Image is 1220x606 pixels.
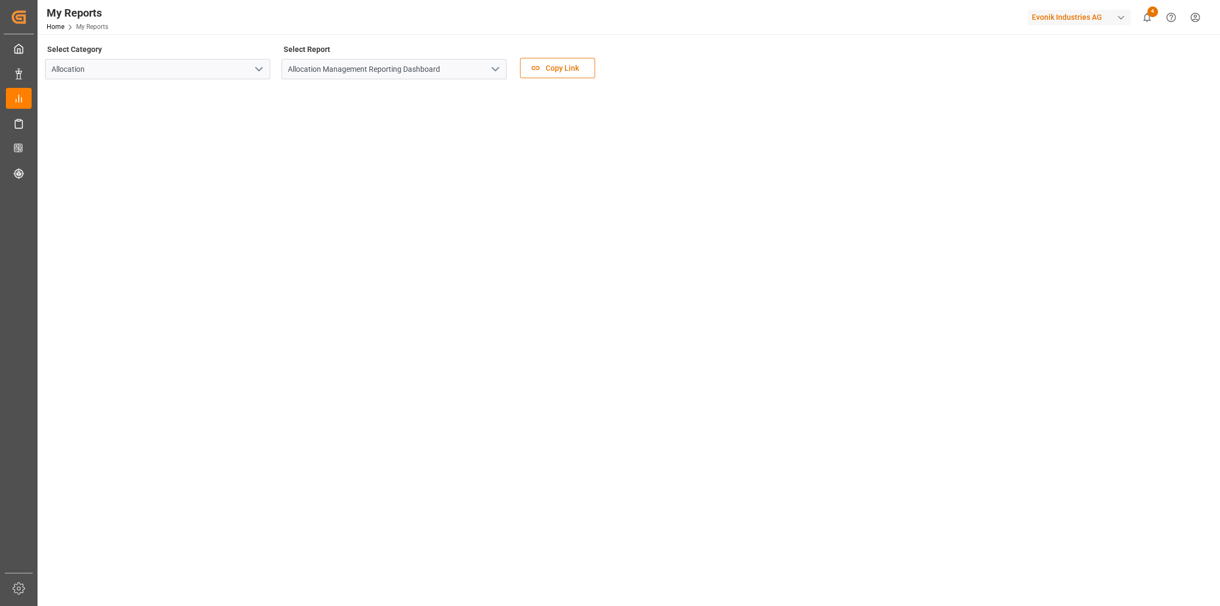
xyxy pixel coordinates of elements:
div: Evonik Industries AG [1028,10,1130,25]
button: Copy Link [520,58,595,78]
a: Home [47,23,64,31]
button: open menu [487,61,503,78]
input: Type to search/select [281,59,507,79]
span: 4 [1147,6,1158,17]
label: Select Category [45,42,103,57]
button: open menu [250,61,266,78]
input: Type to search/select [45,59,270,79]
label: Select Report [281,42,332,57]
button: show 4 new notifications [1135,5,1159,29]
button: Help Center [1159,5,1183,29]
button: Evonik Industries AG [1028,7,1135,27]
span: Copy Link [540,63,584,74]
div: My Reports [47,5,108,21]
